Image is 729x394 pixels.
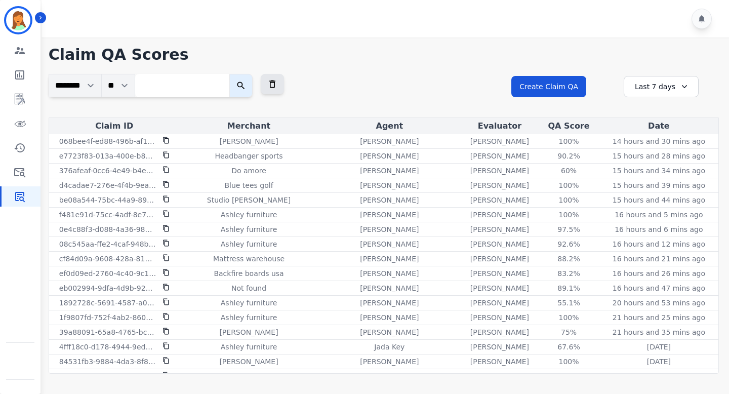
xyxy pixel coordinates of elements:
[59,195,156,205] p: be08a544-75bc-44a9-89ab-b7279080ce82
[470,239,529,249] p: [PERSON_NAME]
[546,224,592,234] div: 97.5%
[546,136,592,146] div: 100%
[546,195,592,205] div: 100%
[470,210,529,220] p: [PERSON_NAME]
[213,254,285,264] p: Mattress warehouse
[221,224,277,234] p: Ashley furniture
[613,195,705,205] p: 15 hours and 44 mins ago
[360,210,419,220] p: [PERSON_NAME]
[470,357,529,367] p: [PERSON_NAME]
[360,239,419,249] p: [PERSON_NAME]
[546,239,592,249] div: 92.6%
[360,268,419,279] p: [PERSON_NAME]
[59,298,156,308] p: 1892728c-5691-4587-a0b7-7b4da35522e5
[207,195,291,205] p: Studio [PERSON_NAME]
[546,371,592,381] div: 84.4%
[470,312,529,323] p: [PERSON_NAME]
[624,76,699,97] div: Last 7 days
[546,268,592,279] div: 83.2%
[613,166,705,176] p: 15 hours and 34 mins ago
[647,371,671,381] p: [DATE]
[546,180,592,190] div: 100%
[613,180,705,190] p: 15 hours and 39 mins ago
[613,327,705,337] p: 21 hours and 35 mins ago
[360,195,419,205] p: [PERSON_NAME]
[59,151,156,161] p: e7723f83-013a-400e-b8d8-82f4e66f1a80
[613,268,705,279] p: 16 hours and 26 mins ago
[231,283,266,293] p: Not found
[59,312,156,323] p: 1f9807fd-752f-4ab2-8606-c23f66091b07
[613,312,705,323] p: 21 hours and 25 mins ago
[360,136,419,146] p: [PERSON_NAME]
[215,151,283,161] p: Headbanger sports
[470,342,529,352] p: [PERSON_NAME]
[613,298,705,308] p: 20 hours and 53 mins ago
[470,298,529,308] p: [PERSON_NAME]
[360,371,419,381] p: [PERSON_NAME]
[360,180,419,190] p: [PERSON_NAME]
[613,254,705,264] p: 16 hours and 21 mins ago
[320,120,459,132] div: Agent
[49,46,719,64] h1: Claim QA Scores
[511,76,586,97] button: Create Claim QA
[59,357,156,367] p: 84531fb3-9884-4da3-8f84-2cc8f5d16a24
[374,342,404,352] p: Jada Key
[221,298,277,308] p: Ashley furniture
[59,210,156,220] p: f481e91d-75cc-4adf-8e75-d9f6b18572d0
[546,357,592,367] div: 100%
[470,224,529,234] p: [PERSON_NAME]
[470,151,529,161] p: [PERSON_NAME]
[59,180,156,190] p: d4cadae7-276e-4f4b-9ea0-9afe18e74193
[546,254,592,264] div: 88.2%
[59,268,156,279] p: ef0d09ed-2760-4c40-9c12-e48df88e3765
[51,120,178,132] div: Claim ID
[470,371,529,381] p: [PERSON_NAME]
[546,327,592,337] div: 75%
[221,312,277,323] p: Ashley furniture
[470,180,529,190] p: [PERSON_NAME]
[546,342,592,352] div: 67.6%
[221,210,277,220] p: Ashley furniture
[360,298,419,308] p: [PERSON_NAME]
[59,224,156,234] p: 0e4c88f3-d088-4a36-9860-a6980486be81
[221,342,277,352] p: Ashley furniture
[219,136,278,146] p: [PERSON_NAME]
[546,298,592,308] div: 55.1%
[647,357,671,367] p: [DATE]
[59,342,156,352] p: 4fff18c0-d178-4944-9edd-4bd24e48f8a5
[463,120,537,132] div: Evaluator
[360,357,419,367] p: [PERSON_NAME]
[59,283,156,293] p: eb002994-9dfa-4d9b-924b-408cda9e44f7
[360,151,419,161] p: [PERSON_NAME]
[214,268,283,279] p: Backfire boards usa
[360,283,419,293] p: [PERSON_NAME]
[601,120,716,132] div: Date
[221,371,277,381] p: Ashley furniture
[546,151,592,161] div: 90.2%
[546,283,592,293] div: 89.1%
[6,8,30,32] img: Bordered avatar
[470,327,529,337] p: [PERSON_NAME]
[613,136,705,146] p: 14 hours and 30 mins ago
[224,180,273,190] p: Blue tees golf
[540,120,597,132] div: QA Score
[546,166,592,176] div: 60%
[613,239,705,249] p: 16 hours and 12 mins ago
[360,166,419,176] p: [PERSON_NAME]
[613,283,705,293] p: 16 hours and 47 mins ago
[615,224,703,234] p: 16 hours and 6 mins ago
[221,239,277,249] p: Ashley furniture
[219,357,278,367] p: [PERSON_NAME]
[615,210,703,220] p: 16 hours and 5 mins ago
[360,254,419,264] p: [PERSON_NAME]
[59,371,156,381] p: 9ad47164-3170-418a-aa1b-60fb794626cd
[360,327,419,337] p: [PERSON_NAME]
[470,283,529,293] p: [PERSON_NAME]
[360,312,419,323] p: [PERSON_NAME]
[59,327,156,337] p: 39a88091-65a8-4765-bc6c-5c229eddb418
[546,312,592,323] div: 100%
[219,327,278,337] p: [PERSON_NAME]
[231,166,266,176] p: Do amore
[59,136,156,146] p: 068bee4f-ed88-496b-af11-7996e0cfd7d3
[470,195,529,205] p: [PERSON_NAME]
